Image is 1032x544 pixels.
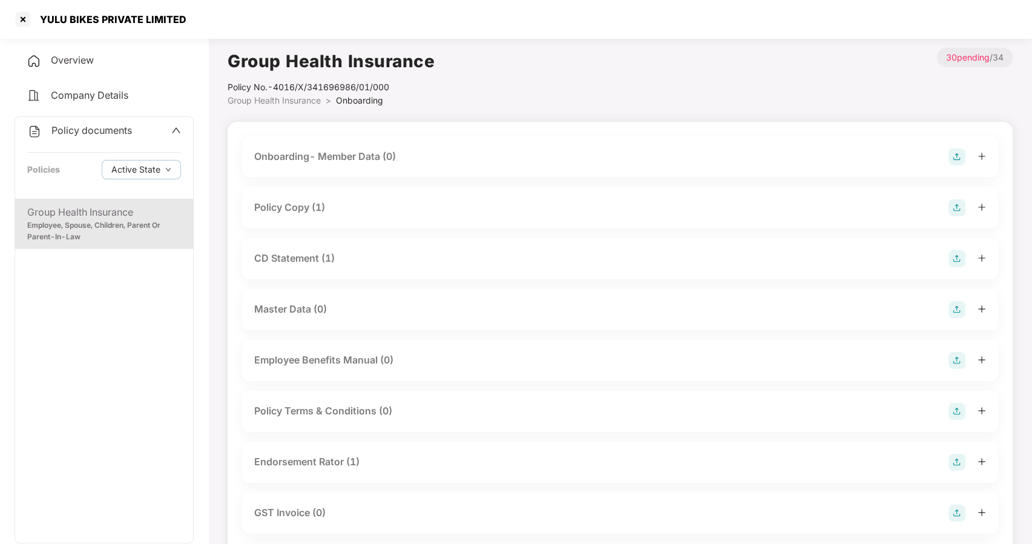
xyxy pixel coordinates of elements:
[978,457,986,466] span: plus
[948,148,965,165] img: svg+xml;base64,PHN2ZyB4bWxucz0iaHR0cDovL3d3dy53My5vcmcvMjAwMC9zdmciIHdpZHRoPSIyOCIgaGVpZ2h0PSIyOC...
[948,505,965,522] img: svg+xml;base64,PHN2ZyB4bWxucz0iaHR0cDovL3d3dy53My5vcmcvMjAwMC9zdmciIHdpZHRoPSIyOCIgaGVpZ2h0PSIyOC...
[254,353,393,368] div: Employee Benefits Manual (0)
[948,199,965,216] img: svg+xml;base64,PHN2ZyB4bWxucz0iaHR0cDovL3d3dy53My5vcmcvMjAwMC9zdmciIHdpZHRoPSIyOCIgaGVpZ2h0PSIyOC...
[978,254,986,262] span: plus
[336,95,383,105] span: Onboarding
[978,356,986,364] span: plus
[228,95,321,105] span: Group Health Insurance
[228,81,435,94] div: Policy No.- 4016/X/341696986/01/000
[165,167,171,173] span: down
[171,125,181,135] span: up
[111,163,160,176] span: Active State
[948,352,965,369] img: svg+xml;base64,PHN2ZyB4bWxucz0iaHR0cDovL3d3dy53My5vcmcvMjAwMC9zdmciIHdpZHRoPSIyOCIgaGVpZ2h0PSIyOC...
[948,403,965,420] img: svg+xml;base64,PHN2ZyB4bWxucz0iaHR0cDovL3d3dy53My5vcmcvMjAwMC9zdmciIHdpZHRoPSIyOCIgaGVpZ2h0PSIyOC...
[254,454,360,469] div: Endorsement Rator (1)
[27,54,41,68] img: svg+xml;base64,PHN2ZyB4bWxucz0iaHR0cDovL3d3dy53My5vcmcvMjAwMC9zdmciIHdpZHRoPSIyNCIgaGVpZ2h0PSIyNC...
[254,251,335,266] div: CD Statement (1)
[948,454,965,471] img: svg+xml;base64,PHN2ZyB4bWxucz0iaHR0cDovL3d3dy53My5vcmcvMjAwMC9zdmciIHdpZHRoPSIyOCIgaGVpZ2h0PSIyOC...
[254,403,392,419] div: Policy Terms & Conditions (0)
[27,124,42,139] img: svg+xml;base64,PHN2ZyB4bWxucz0iaHR0cDovL3d3dy53My5vcmcvMjAwMC9zdmciIHdpZHRoPSIyNCIgaGVpZ2h0PSIyNC...
[326,95,331,105] span: >
[948,301,965,318] img: svg+xml;base64,PHN2ZyB4bWxucz0iaHR0cDovL3d3dy53My5vcmcvMjAwMC9zdmciIHdpZHRoPSIyOCIgaGVpZ2h0PSIyOC...
[228,48,435,75] h1: Group Health Insurance
[51,124,132,136] span: Policy documents
[254,302,327,317] div: Master Data (0)
[946,52,990,62] span: 30 pending
[978,305,986,313] span: plus
[27,88,41,103] img: svg+xml;base64,PHN2ZyB4bWxucz0iaHR0cDovL3d3dy53My5vcmcvMjAwMC9zdmciIHdpZHRoPSIyNCIgaGVpZ2h0PSIyNC...
[33,13,186,25] div: YULU BIKES PRIVATE LIMITED
[51,54,94,66] span: Overview
[937,48,1013,67] p: / 34
[948,250,965,267] img: svg+xml;base64,PHN2ZyB4bWxucz0iaHR0cDovL3d3dy53My5vcmcvMjAwMC9zdmciIHdpZHRoPSIyOCIgaGVpZ2h0PSIyOC...
[102,160,181,179] button: Active Statedown
[254,149,396,164] div: Onboarding- Member Data (0)
[254,200,325,215] div: Policy Copy (1)
[51,89,128,101] span: Company Details
[254,505,326,520] div: GST Invoice (0)
[978,508,986,517] span: plus
[978,152,986,161] span: plus
[978,406,986,415] span: plus
[27,220,181,243] div: Employee, Spouse, Children, Parent Or Parent-In-Law
[27,163,60,176] div: Policies
[978,203,986,211] span: plus
[27,205,181,220] div: Group Health Insurance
